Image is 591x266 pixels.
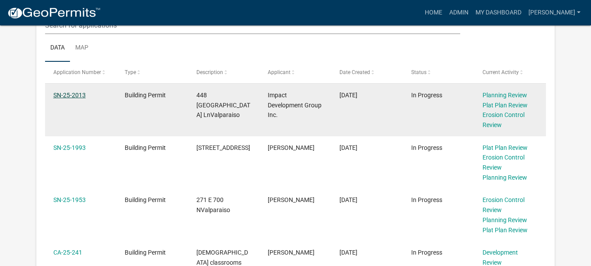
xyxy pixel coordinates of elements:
[125,144,166,151] span: Building Permit
[483,144,528,151] a: Plat Plan Review
[483,111,525,128] a: Erosion Control Review
[53,144,86,151] a: SN-25-1993
[339,69,370,75] span: Date Created
[268,69,290,75] span: Applicant
[125,249,166,256] span: Building Permit
[411,92,442,99] span: In Progress
[70,34,94,62] a: Map
[483,92,527,99] a: Planning Review
[53,196,86,203] a: SN-25-1953
[411,69,427,75] span: Status
[483,69,519,75] span: Current Activity
[196,196,230,213] span: 271 E 700 NValparaiso
[402,62,474,83] datatable-header-cell: Status
[483,249,518,266] a: Development Review
[196,69,223,75] span: Description
[268,92,322,119] span: Impact Development Group Inc.
[411,196,442,203] span: In Progress
[196,249,248,266] span: Church classrooms
[196,92,250,119] span: 448 Surrey Hill LnValparaiso
[259,62,331,83] datatable-header-cell: Applicant
[331,62,403,83] datatable-header-cell: Date Created
[268,144,315,151] span: Dan Detmar
[45,16,461,34] input: Search for applications
[116,62,188,83] datatable-header-cell: Type
[188,62,260,83] datatable-header-cell: Description
[339,196,357,203] span: 10/06/2025
[483,174,527,181] a: Planning Review
[53,69,101,75] span: Application Number
[411,249,442,256] span: In Progress
[483,196,525,213] a: Erosion Control Review
[525,4,584,21] a: [PERSON_NAME]
[268,249,315,256] span: Calvin Schneider
[474,62,546,83] datatable-header-cell: Current Activity
[53,92,86,99] a: SN-25-2013
[483,154,525,171] a: Erosion Control Review
[421,4,446,21] a: Home
[125,69,136,75] span: Type
[339,92,357,99] span: 10/14/2025
[196,144,250,151] span: 523 E Us Hwy 6Valparaiso
[45,34,70,62] a: Data
[483,227,528,234] a: Plat Plan Review
[483,216,527,223] a: Planning Review
[268,196,315,203] span: Tami Evans
[125,92,166,99] span: Building Permit
[446,4,472,21] a: Admin
[339,249,357,256] span: 02/22/2025
[472,4,525,21] a: My Dashboard
[339,144,357,151] span: 10/10/2025
[483,102,528,109] a: Plat Plan Review
[45,62,117,83] datatable-header-cell: Application Number
[411,144,442,151] span: In Progress
[125,196,166,203] span: Building Permit
[53,249,82,256] a: CA-25-241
